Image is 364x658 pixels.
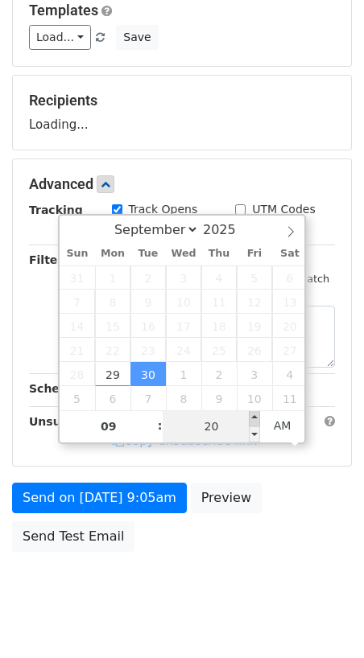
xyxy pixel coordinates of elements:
span: September 10, 2025 [166,290,201,314]
label: Track Opens [129,201,198,218]
span: September 29, 2025 [95,362,130,386]
span: September 21, 2025 [60,338,95,362]
label: UTM Codes [252,201,315,218]
span: September 12, 2025 [237,290,272,314]
div: Loading... [29,92,335,134]
span: October 3, 2025 [237,362,272,386]
span: September 28, 2025 [60,362,95,386]
span: Thu [201,249,237,259]
span: September 23, 2025 [130,338,166,362]
span: September 24, 2025 [166,338,201,362]
span: September 2, 2025 [130,265,166,290]
span: September 27, 2025 [272,338,308,362]
span: September 26, 2025 [237,338,272,362]
span: September 14, 2025 [60,314,95,338]
span: September 18, 2025 [201,314,237,338]
a: Send Test Email [12,521,134,552]
span: Mon [95,249,130,259]
span: October 6, 2025 [95,386,130,410]
h5: Advanced [29,175,335,193]
span: October 1, 2025 [166,362,201,386]
a: Send on [DATE] 9:05am [12,483,187,513]
span: October 9, 2025 [201,386,237,410]
span: September 16, 2025 [130,314,166,338]
span: September 6, 2025 [272,265,308,290]
span: August 31, 2025 [60,265,95,290]
strong: Tracking [29,204,83,216]
a: Preview [191,483,262,513]
span: September 4, 2025 [201,265,237,290]
span: September 5, 2025 [237,265,272,290]
input: Hour [60,410,158,442]
span: Wed [166,249,201,259]
input: Minute [163,410,261,442]
span: October 4, 2025 [272,362,308,386]
span: September 17, 2025 [166,314,201,338]
span: October 2, 2025 [201,362,237,386]
span: Sat [272,249,308,259]
span: Fri [237,249,272,259]
span: October 10, 2025 [237,386,272,410]
span: September 11, 2025 [201,290,237,314]
span: September 1, 2025 [95,265,130,290]
span: September 20, 2025 [272,314,308,338]
a: Load... [29,25,91,50]
span: September 25, 2025 [201,338,237,362]
strong: Unsubscribe [29,415,108,428]
h5: Recipients [29,92,335,109]
strong: Filters [29,253,70,266]
span: September 30, 2025 [130,362,166,386]
span: October 5, 2025 [60,386,95,410]
input: Year [199,222,257,237]
span: September 22, 2025 [95,338,130,362]
a: Copy unsubscribe link [112,434,257,448]
iframe: Chat Widget [283,581,364,658]
span: September 3, 2025 [166,265,201,290]
span: September 8, 2025 [95,290,130,314]
span: October 8, 2025 [166,386,201,410]
div: Widget chat [283,581,364,658]
span: September 19, 2025 [237,314,272,338]
span: Tue [130,249,166,259]
button: Save [116,25,158,50]
span: September 13, 2025 [272,290,308,314]
span: October 11, 2025 [272,386,308,410]
span: : [158,409,163,442]
span: September 7, 2025 [60,290,95,314]
span: October 7, 2025 [130,386,166,410]
span: September 15, 2025 [95,314,130,338]
strong: Schedule [29,382,87,395]
span: September 9, 2025 [130,290,166,314]
span: Click to toggle [260,409,304,442]
span: Sun [60,249,95,259]
a: Templates [29,2,98,19]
